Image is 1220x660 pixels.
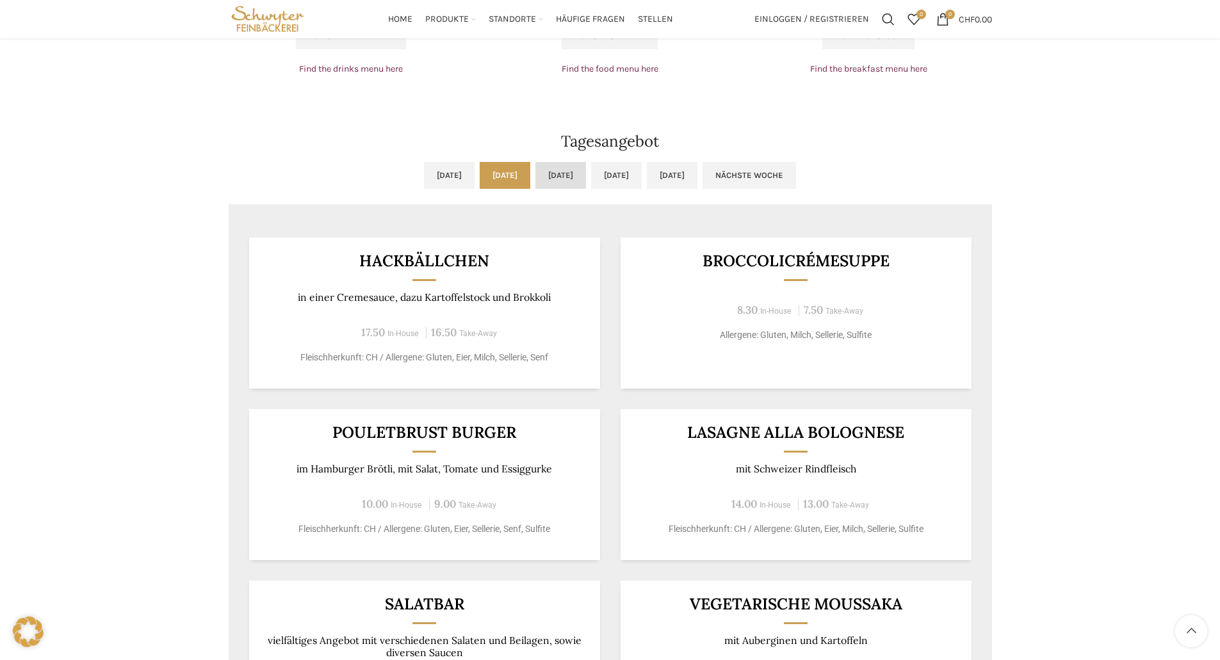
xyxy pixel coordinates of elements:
[391,501,422,510] span: In-House
[299,63,403,74] a: Find the drinks menu here
[264,291,584,303] p: in einer Cremesauce, dazu Kartoffelstock und Brokkoli
[803,497,829,511] span: 13.00
[361,325,385,339] span: 17.50
[647,162,697,189] a: [DATE]
[636,463,956,475] p: mit Schweizer Rindfleisch
[434,497,456,511] span: 9.00
[831,501,869,510] span: Take-Away
[748,6,875,32] a: Einloggen / Registrieren
[489,6,543,32] a: Standorte
[489,13,536,26] span: Standorte
[703,162,796,189] a: Nächste Woche
[636,424,956,440] h3: LASAGNE ALLA BOLOGNESE
[636,596,956,612] h3: Vegetarische Moussaka
[1175,615,1207,647] a: Scroll to top button
[535,162,586,189] a: [DATE]
[556,6,625,32] a: Häufige Fragen
[901,6,927,32] a: 0
[826,307,863,316] span: Take-Away
[264,463,584,475] p: im Hamburger Brötli, mit Salat, Tomate und Essiggurke
[875,6,901,32] a: Suchen
[636,328,956,342] p: Allergene: Gluten, Milch, Sellerie, Sulfite
[638,13,673,26] span: Stellen
[636,522,956,536] p: Fleischherkunft: CH / Allergene: Gluten, Eier, Milch, Sellerie, Sulfite
[229,134,992,149] h2: Tagesangebot
[387,329,419,338] span: In-House
[264,253,584,269] h3: Hackbällchen
[810,63,927,74] a: Find the breakfast menu here
[930,6,998,32] a: 0 CHF0.00
[388,13,412,26] span: Home
[636,634,956,647] p: mit Auberginen und Kartoffeln
[480,162,530,189] a: [DATE]
[901,6,927,32] div: Meine Wunschliste
[760,501,791,510] span: In-House
[425,6,476,32] a: Produkte
[945,10,955,19] span: 0
[459,329,497,338] span: Take-Away
[737,303,758,317] span: 8.30
[556,13,625,26] span: Häufige Fragen
[636,253,956,269] h3: Broccolicrémesuppe
[959,13,975,24] span: CHF
[388,6,412,32] a: Home
[264,351,584,364] p: Fleischherkunft: CH / Allergene: Gluten, Eier, Milch, Sellerie, Senf
[264,634,584,659] p: vielfältiges Angebot mit verschiedenen Salaten und Beilagen, sowie diversen Saucen
[229,13,307,24] a: Site logo
[424,162,475,189] a: [DATE]
[754,15,869,24] span: Einloggen / Registrieren
[264,424,584,440] h3: Pouletbrust Burger
[562,63,658,74] a: Find the food menu here
[638,6,673,32] a: Stellen
[264,596,584,612] h3: Salatbar
[431,325,457,339] span: 16.50
[425,13,469,26] span: Produkte
[916,10,926,19] span: 0
[804,303,823,317] span: 7.50
[264,522,584,536] p: Fleischherkunft: CH / Allergene: Gluten, Eier, Sellerie, Senf, Sulfite
[459,501,496,510] span: Take-Away
[731,497,757,511] span: 14.00
[313,6,747,32] div: Main navigation
[591,162,642,189] a: [DATE]
[760,307,792,316] span: In-House
[362,497,388,511] span: 10.00
[959,13,992,24] bdi: 0.00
